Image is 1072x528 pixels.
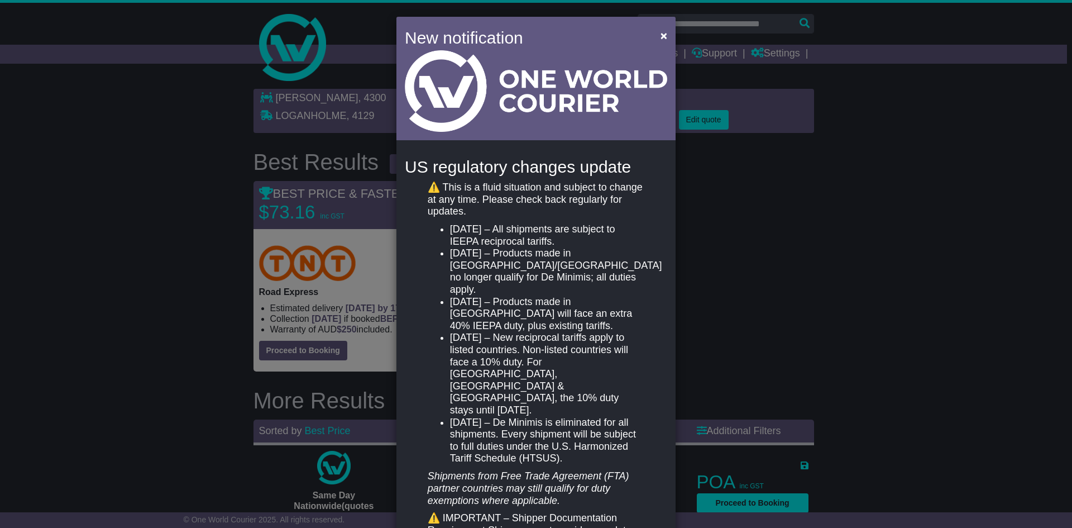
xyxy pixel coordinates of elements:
p: ⚠️ This is a fluid situation and subject to change at any time. Please check back regularly for u... [428,182,644,218]
li: [DATE] – New reciprocal tariffs apply to listed countries. Non-listed countries will face a 10% d... [450,332,644,416]
li: [DATE] – Products made in [GEOGRAPHIC_DATA] will face an extra 40% IEEPA duty, plus existing tari... [450,296,644,332]
h4: New notification [405,25,644,50]
span: × [661,29,667,42]
em: Shipments from Free Trade Agreement (FTA) partner countries may still qualify for duty exemptions... [428,470,629,506]
li: [DATE] – De Minimis is eliminated for all shipments. Every shipment will be subject to full dutie... [450,417,644,465]
li: [DATE] – Products made in [GEOGRAPHIC_DATA]/[GEOGRAPHIC_DATA] no longer qualify for De Minimis; a... [450,248,644,296]
li: [DATE] – All shipments are subject to IEEPA reciprocal tariffs. [450,223,644,248]
button: Close [655,24,673,47]
img: Light [405,50,667,132]
h4: US regulatory changes update [405,158,667,176]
